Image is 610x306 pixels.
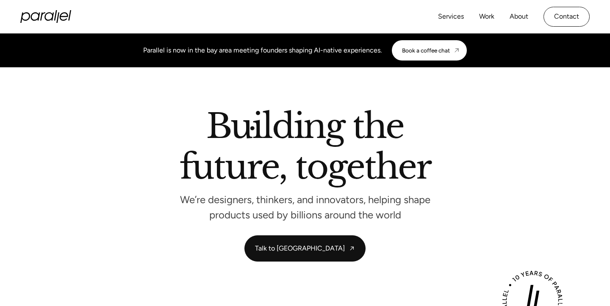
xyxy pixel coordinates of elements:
[510,11,528,23] a: About
[543,7,590,27] a: Contact
[20,10,71,23] a: home
[402,47,450,54] div: Book a coffee chat
[479,11,494,23] a: Work
[180,110,431,187] h2: Building the future, together
[392,40,467,61] a: Book a coffee chat
[143,45,382,55] div: Parallel is now in the bay area meeting founders shaping AI-native experiences.
[453,47,460,54] img: CTA arrow image
[438,11,464,23] a: Services
[178,196,432,218] p: We’re designers, thinkers, and innovators, helping shape products used by billions around the world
